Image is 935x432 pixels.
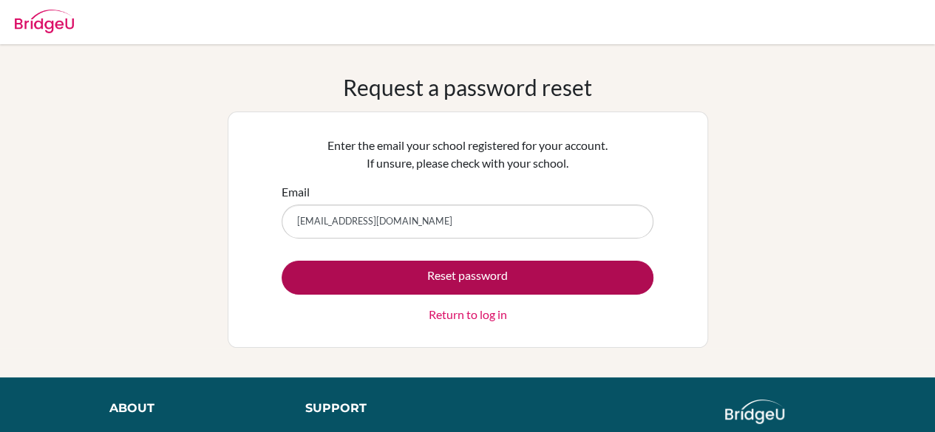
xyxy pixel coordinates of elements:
[429,306,507,323] a: Return to log in
[282,137,653,172] p: Enter the email your school registered for your account. If unsure, please check with your school.
[343,74,592,100] h1: Request a password reset
[305,400,453,417] div: Support
[282,261,653,295] button: Reset password
[725,400,785,424] img: logo_white@2x-f4f0deed5e89b7ecb1c2cc34c3e3d731f90f0f143d5ea2071677605dd97b5244.png
[109,400,272,417] div: About
[15,10,74,33] img: Bridge-U
[282,183,310,201] label: Email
